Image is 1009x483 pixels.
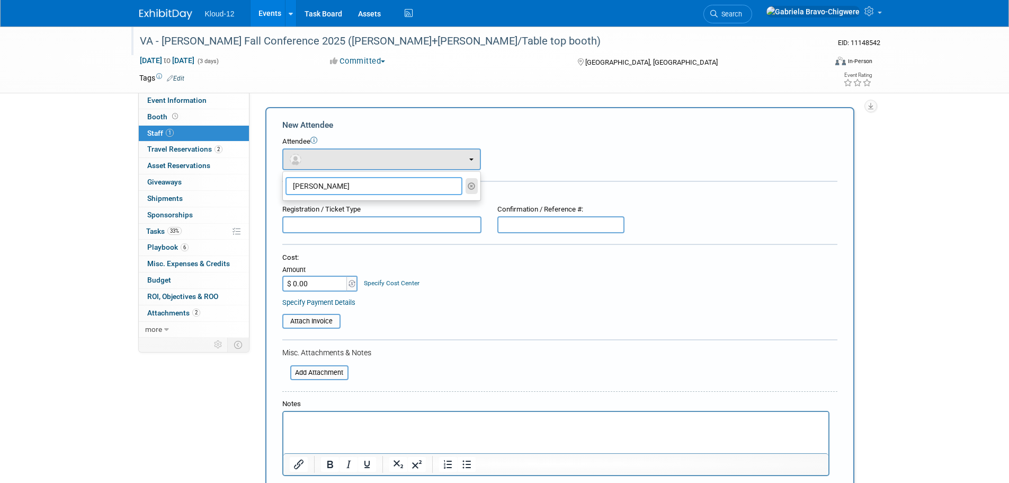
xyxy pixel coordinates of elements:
span: Misc. Expenses & Credits [147,259,230,268]
span: Kloud-12 [205,10,235,18]
span: to [162,56,172,65]
a: Specify Payment Details [282,298,355,306]
input: Search [285,177,463,195]
span: Giveaways [147,178,182,186]
span: Sponsorships [147,210,193,219]
span: (3 days) [197,58,219,65]
a: ROI, Objectives & ROO [139,289,249,305]
span: Shipments [147,194,183,203]
div: Notes [282,399,829,409]
div: Attendee [282,137,837,147]
span: 33% [167,227,182,235]
a: Giveaways [139,174,249,190]
div: Misc. Attachments & Notes [282,347,837,358]
button: Italic [340,457,358,472]
button: Subscript [389,457,407,472]
a: more [139,322,249,338]
img: Format-Inperson.png [835,57,846,65]
div: Event Rating [843,73,872,78]
span: 2 [192,309,200,317]
span: 6 [181,243,189,251]
a: Tasks33% [139,224,249,240]
img: Gabriela Bravo-Chigwere [766,6,860,17]
div: Confirmation / Reference #: [497,205,624,215]
span: Booth not reserved yet [170,112,180,120]
span: [DATE] [DATE] [139,56,195,65]
span: Staff [147,129,174,137]
span: Budget [147,276,171,284]
a: Playbook6 [139,240,249,256]
span: more [145,325,162,333]
a: Attachments2 [139,305,249,321]
div: Registration / Ticket Info (optional) [282,189,837,199]
button: Numbered list [439,457,457,472]
a: Misc. Expenses & Credits [139,256,249,272]
button: Bold [321,457,339,472]
a: Specify Cost Center [364,279,419,287]
td: Tags [139,73,184,83]
button: Committed [326,56,389,67]
a: Asset Reservations [139,158,249,174]
span: Tasks [146,227,182,235]
button: Bullet list [458,457,476,472]
div: In-Person [847,57,872,65]
div: Amount [282,265,359,276]
span: ROI, Objectives & ROO [147,292,218,301]
a: Staff1 [139,126,249,142]
button: Superscript [408,457,426,472]
button: Underline [358,457,376,472]
a: Sponsorships [139,207,249,223]
span: Asset Reservations [147,161,210,170]
iframe: Rich Text Area [283,412,828,453]
td: Personalize Event Tab Strip [209,338,228,352]
span: 1 [166,129,174,137]
a: Shipments [139,191,249,207]
span: Booth [147,112,180,121]
span: [GEOGRAPHIC_DATA], [GEOGRAPHIC_DATA] [585,58,718,66]
a: Booth [139,109,249,125]
button: Insert/edit link [290,457,308,472]
span: Attachments [147,309,200,317]
a: Budget [139,273,249,288]
div: New Attendee [282,119,837,131]
span: Playbook [147,243,189,251]
a: Travel Reservations2 [139,142,249,157]
span: 2 [215,145,222,153]
div: Registration / Ticket Type [282,205,481,215]
div: VA - [PERSON_NAME] Fall Conference 2025 ([PERSON_NAME]+[PERSON_NAME]/Table top booth) [136,32,810,51]
img: ExhibitDay [139,9,192,20]
td: Toggle Event Tabs [227,338,249,352]
div: Cost: [282,253,837,263]
span: Search [718,10,742,18]
span: Event Information [147,96,207,104]
a: Edit [167,75,184,82]
span: Event ID: 11148542 [838,39,880,47]
span: Travel Reservations [147,145,222,153]
a: Search [703,5,752,23]
a: Event Information [139,93,249,109]
div: Event Format [764,55,873,71]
